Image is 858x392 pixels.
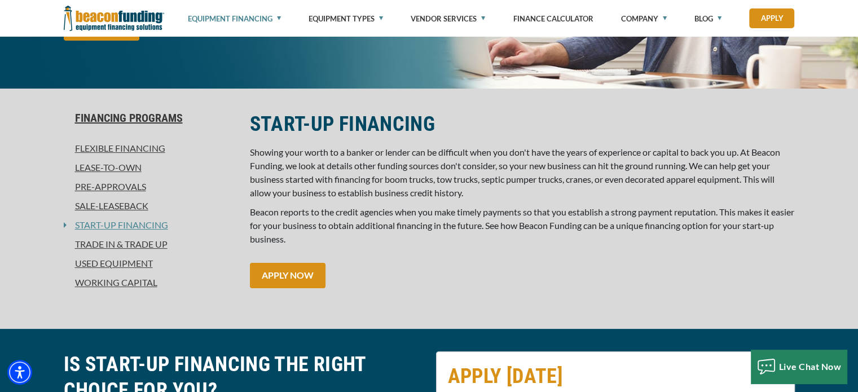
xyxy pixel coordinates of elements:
span: Live Chat Now [779,361,842,372]
a: Start-Up Financing [67,218,168,232]
button: Live Chat Now [751,350,847,384]
a: Flexible Financing [64,142,236,155]
div: Accessibility Menu [7,360,32,385]
a: Apply [749,8,794,28]
a: Trade In & Trade Up [64,237,236,251]
a: Pre-approvals [64,180,236,193]
a: Used Equipment [64,257,236,270]
h2: START-UP FINANCING [250,111,795,137]
a: Working Capital [64,276,236,289]
span: Showing your worth to a banker or lender can be difficult when you don't have the years of experi... [250,147,780,198]
h2: APPLY [DATE] [448,363,783,389]
a: Financing Programs [64,111,236,125]
span: Beacon reports to the credit agencies when you make timely payments so that you establish a stron... [250,206,794,244]
a: Lease-To-Own [64,161,236,174]
a: APPLY NOW [250,263,325,288]
a: Sale-Leaseback [64,199,236,213]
